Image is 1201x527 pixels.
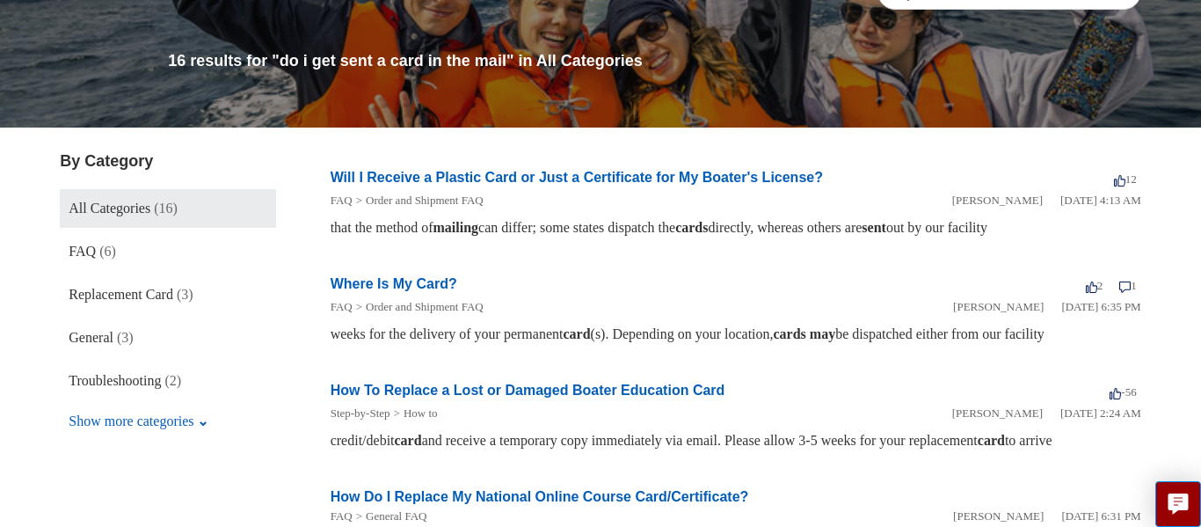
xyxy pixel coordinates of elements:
[60,232,276,271] a: FAQ (6)
[69,201,150,216] span: All Categories
[433,220,479,235] em: mailing
[60,362,276,400] a: Troubleshooting (2)
[1086,279,1103,292] span: 2
[675,220,708,235] em: cards
[331,508,353,525] li: FAQ
[353,298,484,316] li: Order and Shipment FAQ
[366,300,484,313] a: Order and Shipment FAQ
[60,405,217,438] button: Show more categories
[168,49,1140,73] h1: 16 results for "do i get sent a card in the mail" in All Categories
[331,509,353,523] a: FAQ
[69,373,161,388] span: Troubleshooting
[331,383,725,398] a: How To Replace a Lost or Damaged Boater Education Card
[404,406,438,420] a: How to
[69,244,96,259] span: FAQ
[353,192,484,209] li: Order and Shipment FAQ
[366,194,484,207] a: Order and Shipment FAQ
[331,192,353,209] li: FAQ
[154,201,178,216] span: (16)
[331,217,1141,238] div: that the method of can differ; some states dispatch the directly, whereas others are out by our f...
[331,324,1141,345] div: weeks for the delivery of your permanent (s). Depending on your location, be dispatched either fr...
[952,192,1043,209] li: [PERSON_NAME]
[99,244,116,259] span: (6)
[953,508,1044,525] li: [PERSON_NAME]
[177,287,193,302] span: (3)
[60,150,276,173] h3: By Category
[60,189,276,228] a: All Categories (16)
[1061,509,1140,523] time: 01/05/2024, 18:31
[774,326,806,341] em: cards
[60,275,276,314] a: Replacement Card (3)
[353,508,427,525] li: General FAQ
[331,194,353,207] a: FAQ
[953,298,1044,316] li: [PERSON_NAME]
[1060,406,1141,420] time: 03/11/2022, 02:24
[810,326,835,341] em: may
[1114,172,1137,186] span: 12
[331,276,457,291] a: Where Is My Card?
[1110,385,1136,399] span: -56
[69,287,173,302] span: Replacement Card
[331,489,749,504] a: How Do I Replace My National Online Course Card/Certificate?
[1119,279,1137,292] span: 1
[390,405,438,422] li: How to
[331,406,390,420] a: Step-by-Step
[331,300,353,313] a: FAQ
[117,330,134,345] span: (3)
[1061,300,1140,313] time: 01/05/2024, 18:35
[978,433,1005,448] em: card
[60,318,276,357] a: General (3)
[331,430,1141,451] div: credit/debit and receive a temporary copy immediately via email. Please allow 3-5 weeks for your ...
[395,433,422,448] em: card
[331,405,390,422] li: Step-by-Step
[952,405,1043,422] li: [PERSON_NAME]
[165,373,182,388] span: (2)
[862,220,886,235] em: sent
[1060,194,1141,207] time: 03/16/2022, 04:13
[331,170,823,185] a: Will I Receive a Plastic Card or Just a Certificate for My Boater's License?
[563,326,590,341] em: card
[69,330,113,345] span: General
[1155,481,1201,527] button: Live chat
[331,298,353,316] li: FAQ
[366,509,426,523] a: General FAQ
